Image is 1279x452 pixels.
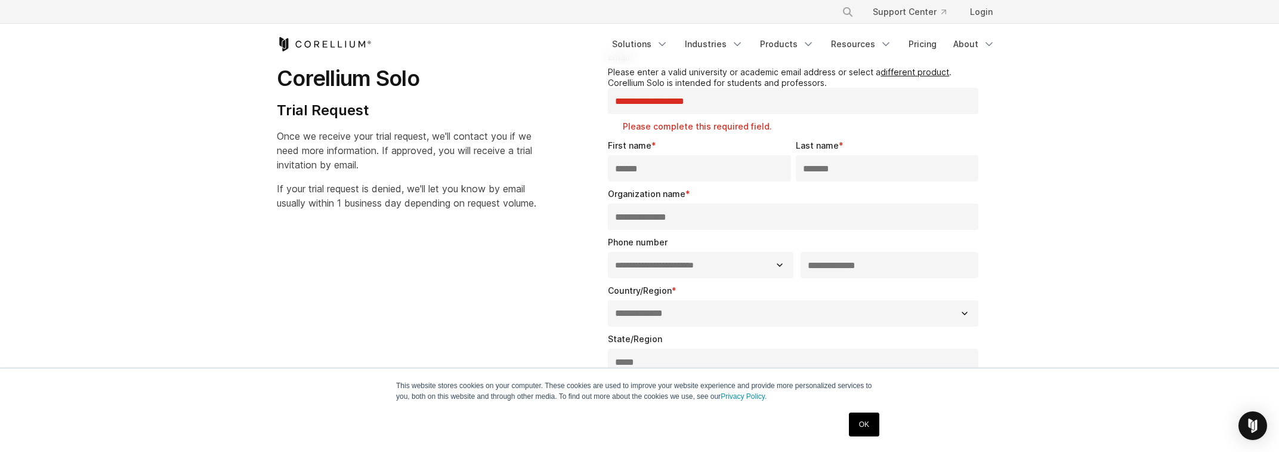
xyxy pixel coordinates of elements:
[277,65,536,92] h1: Corellium Solo
[608,67,983,88] legend: Please enter a valid university or academic email address or select a . Corellium Solo is intende...
[901,33,944,55] a: Pricing
[396,380,883,402] p: This website stores cookies on your computer. These cookies are used to improve your website expe...
[608,189,685,199] span: Organization name
[277,102,536,119] h4: Trial Request
[608,285,672,296] span: Country/Region
[678,33,750,55] a: Industries
[753,33,821,55] a: Products
[605,33,1002,55] div: Navigation Menu
[863,1,956,23] a: Support Center
[960,1,1002,23] a: Login
[277,37,372,51] a: Corellium Home
[827,1,1002,23] div: Navigation Menu
[837,1,858,23] button: Search
[605,33,675,55] a: Solutions
[623,121,983,133] label: Please complete this required field.
[881,67,949,77] a: different product
[849,413,879,436] a: OK
[608,237,668,247] span: Phone number
[608,334,662,344] span: State/Region
[721,392,767,401] a: Privacy Policy.
[608,140,651,150] span: First name
[824,33,899,55] a: Resources
[796,140,839,150] span: Last name
[277,183,536,209] span: If your trial request is denied, we'll let you know by email usually within 1 business day depend...
[277,130,532,171] span: Once we receive your trial request, we'll contact you if we need more information. If approved, y...
[946,33,1002,55] a: About
[1238,411,1267,440] div: Open Intercom Messenger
